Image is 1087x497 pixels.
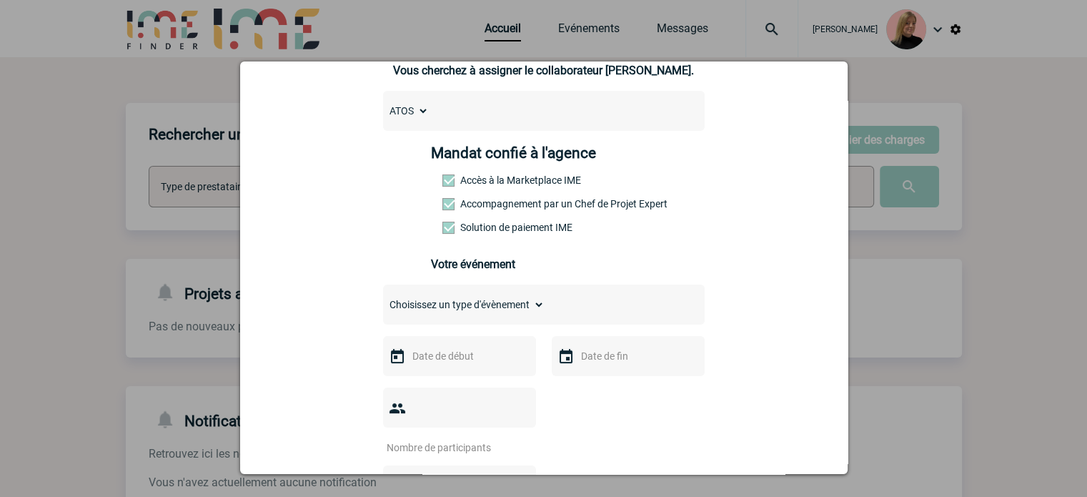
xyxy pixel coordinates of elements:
h3: Votre événement [431,257,656,271]
label: Conformité aux process achat client, Prise en charge de la facturation, Mutualisation de plusieur... [442,222,505,233]
label: Prestation payante [442,198,505,210]
label: Accès à la Marketplace IME [442,174,505,186]
h4: Mandat confié à l'agence [431,144,596,162]
input: Nombre de participants [383,438,517,457]
input: Date de début [409,347,507,365]
input: Date de fin [577,347,676,365]
p: Vous cherchez à assigner le collaborateur [PERSON_NAME]. [383,64,705,77]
